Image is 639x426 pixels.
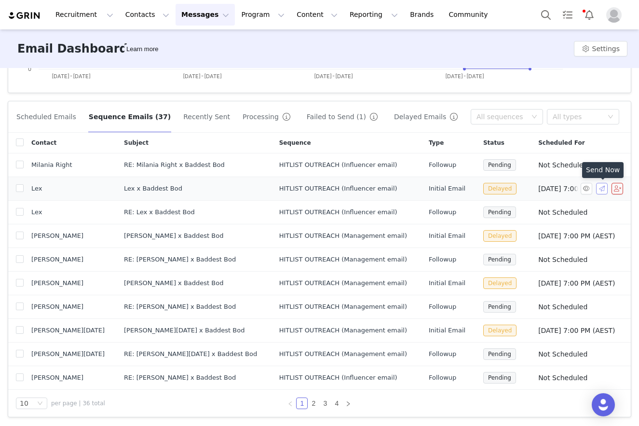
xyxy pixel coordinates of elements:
span: [PERSON_NAME][DATE] [31,349,105,359]
span: HITLIST OUTREACH (Management email) [279,278,407,288]
div: All types [553,112,603,122]
span: Subject [124,138,149,147]
button: Recruitment [50,4,119,26]
span: HITLIST OUTREACH (Influencer email) [279,160,397,170]
button: Processing [242,109,295,124]
div: Casee Brim x Baddest Bod [124,278,264,288]
span: [PERSON_NAME][DATE] [31,326,105,335]
span: [PERSON_NAME] [31,278,83,288]
span: Status [483,138,504,147]
span: Followup [429,373,456,383]
span: [DATE] 7:00 PM (AEST) [538,279,615,287]
button: Delayed Emails [394,109,462,124]
img: placeholder-profile.jpg [606,7,622,23]
span: Followup [429,207,456,217]
button: Settings [574,41,627,56]
div: Lex x Baddest Bod [124,184,264,193]
div: 10 [20,398,28,409]
a: Brands [404,4,442,26]
div: RE: Ellie Frances x Baddest Bod [124,255,264,264]
button: Search [535,4,557,26]
span: Followup [429,349,456,359]
span: Milania Right [31,160,72,170]
li: 4 [331,398,342,409]
i: icon: down [37,400,43,407]
span: Pending [483,254,516,265]
span: Not Scheduled [538,208,587,216]
button: Recently Sent [183,109,231,124]
span: [DATE] 7:00 PM (AEST) [538,327,615,334]
span: HITLIST OUTREACH (Management email) [279,302,407,312]
span: Pending [483,301,516,313]
div: RE: Casee Brim x Baddest Bod [124,302,264,312]
span: Contact [31,138,56,147]
text: 0 [28,66,31,72]
span: Initial Email [429,278,465,288]
text: [DATE]-[DATE] [183,73,222,80]
span: Initial Email [429,326,465,335]
i: icon: down [608,114,613,121]
span: Lex [31,207,42,217]
button: Sequence Emails (37) [88,109,171,124]
span: Initial Email [429,184,465,193]
span: [PERSON_NAME] [31,231,83,241]
span: Pending [483,372,516,384]
div: Tooltip anchor [124,44,160,54]
text: [DATE]-[DATE] [445,73,484,80]
span: Initial Email [429,231,465,241]
button: Content [291,4,343,26]
span: Delayed [483,230,517,242]
button: Failed to Send (1) [306,109,382,124]
span: Pending [483,206,516,218]
li: 1 [296,398,308,409]
i: icon: right [345,401,351,407]
span: Not Scheduled [538,374,587,382]
span: [DATE] 7:00 PM (AEST) [538,232,615,240]
span: HITLIST OUTREACH (Management email) [279,349,407,359]
span: Type [429,138,444,147]
div: Ailish Silvester x Baddest Bod [124,326,264,335]
i: icon: down [531,114,537,121]
span: HITLIST OUTREACH (Management email) [279,255,407,264]
img: grin logo [8,11,41,20]
span: Lex [31,184,42,193]
span: Sequence [279,138,311,147]
button: Notifications [579,4,600,26]
span: HITLIST OUTREACH (Management email) [279,326,407,335]
text: [DATE]-[DATE] [314,73,353,80]
div: All sequences [476,112,527,122]
span: [PERSON_NAME] [31,255,83,264]
h3: Email Dashboard [17,40,128,57]
span: [DATE] 7:00 PM (AEST) [538,185,615,192]
span: HITLIST OUTREACH (Influencer email) [279,207,397,217]
span: Followup [429,160,456,170]
a: 4 [331,398,342,409]
a: Community [443,4,498,26]
span: HITLIST OUTREACH (Management email) [279,231,407,241]
span: Not Scheduled [538,256,587,263]
li: Previous Page [285,398,296,409]
li: 3 [319,398,331,409]
span: Followup [429,302,456,312]
span: Pending [483,159,516,171]
div: Ellie Frances x Baddest Bod [124,231,264,241]
a: Tasks [557,4,578,26]
span: Scheduled For [538,138,585,147]
span: Delayed [483,325,517,336]
span: HITLIST OUTREACH (Influencer email) [279,373,397,383]
span: Not Scheduled [538,303,587,311]
span: Not Scheduled [538,161,587,169]
div: RE: Milania Right x Baddest Bod [124,160,264,170]
span: HITLIST OUTREACH (Influencer email) [279,184,397,193]
li: Next Page [342,398,354,409]
button: Profile [600,7,631,23]
button: Scheduled Emails [16,109,77,124]
text: [DATE]-[DATE] [52,73,91,80]
span: Pending [483,348,516,360]
div: RE: Ailish Silvester x Baddest Bod [124,349,264,359]
i: icon: left [287,401,293,407]
button: Contacts [120,4,175,26]
button: Messages [176,4,235,26]
span: [PERSON_NAME] [31,373,83,383]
